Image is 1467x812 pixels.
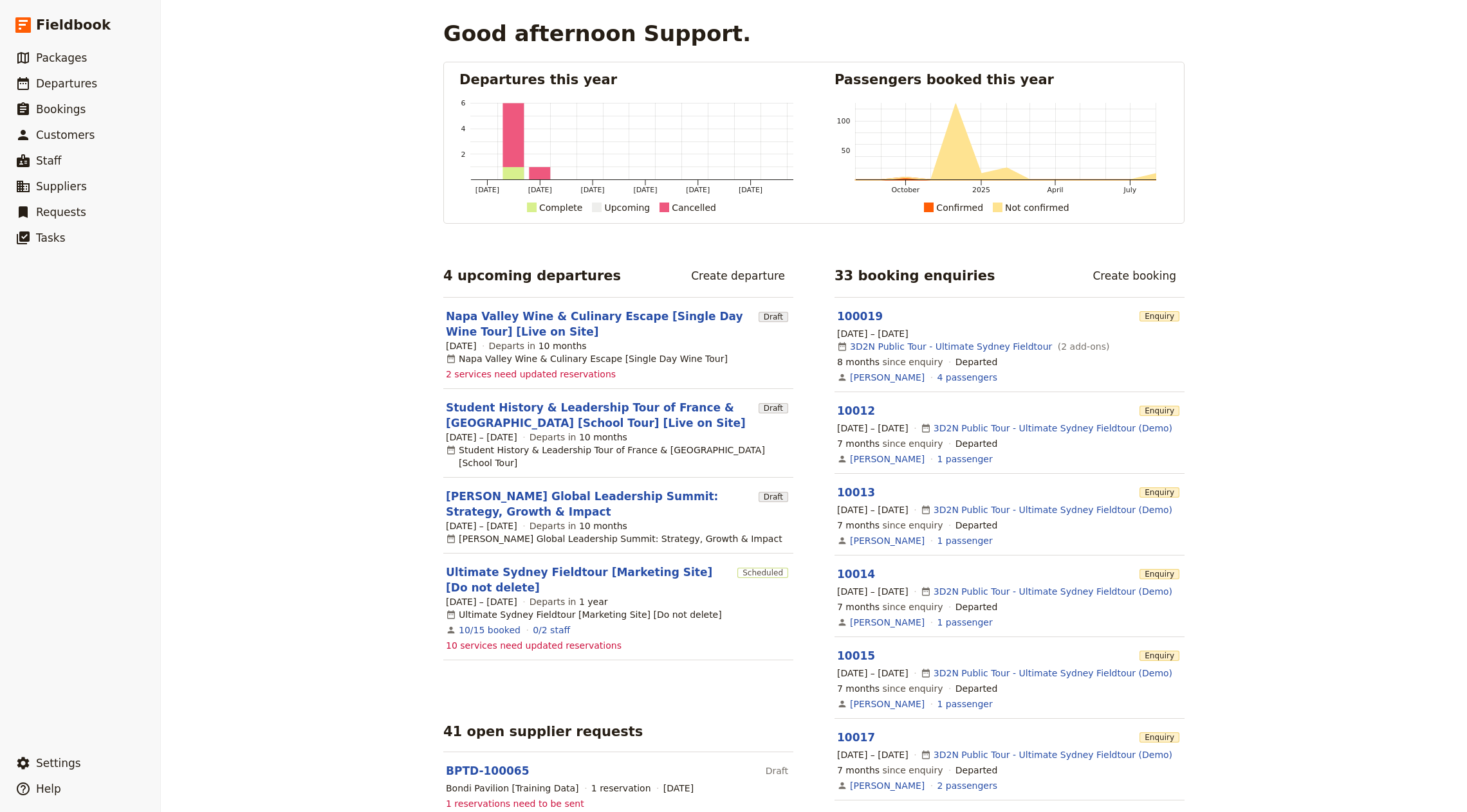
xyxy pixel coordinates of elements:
[937,698,993,710] a: View the passengers for this booking
[446,532,782,545] div: [PERSON_NAME] Global Leadership Summit: Strategy, Growth & Impact
[36,51,87,64] span: Packages
[443,21,751,46] h1: Good afternoon Support.
[1139,651,1179,661] span: Enquiry
[837,568,875,581] a: 10014
[934,585,1172,598] a: 3D2N Public Tour - Ultimate Sydney Fieldtour (Demo)
[36,231,66,244] span: Tasks
[737,568,788,578] span: Scheduled
[446,444,791,469] div: Student History & Leadership Tour of France & [GEOGRAPHIC_DATA] [School Tour]
[581,186,605,194] tspan: [DATE]
[528,186,552,194] tspan: [DATE]
[446,608,722,621] div: Ultimate Sydney Fieldtour [Marketing Site] [Do not delete]
[837,602,880,612] span: 7 months
[446,368,616,381] span: 2 services need updated reservations
[955,682,998,695] div: Departed
[835,70,1168,89] h2: Passengers booked this year
[1047,186,1063,194] tspan: April
[837,117,851,125] tspan: 100
[837,437,943,450] span: since enquiry
[663,782,694,795] span: [DATE]
[955,519,998,532] div: Departed
[446,564,732,595] a: Ultimate Sydney Fieldtour [Marketing Site] [Do not delete]
[443,722,643,741] h2: 41 open supplier requests
[1139,487,1179,498] span: Enquiry
[446,782,579,795] div: Bondi Pavilion [Training Data]
[955,764,998,777] div: Departed
[850,698,925,710] a: [PERSON_NAME]
[446,339,476,352] span: [DATE]
[1139,569,1179,579] span: Enquiry
[591,782,651,795] div: 1 reservation
[837,649,875,662] a: 10015
[36,103,86,116] span: Bookings
[1139,311,1179,321] span: Enquiry
[937,616,993,629] a: View the passengers for this booking
[850,779,925,792] a: [PERSON_NAME]
[850,340,1052,353] a: 3D2N Public Tour - Ultimate Sydney Fieldtour
[443,266,621,285] h2: 4 upcoming departures
[1084,265,1185,287] a: Create booking
[1139,732,1179,743] span: Enquiry
[446,309,753,339] a: Napa Valley Wine & Culinary Escape [Single Day Wine Tour] [Live on Site]
[837,600,943,613] span: since enquiry
[459,70,793,89] h2: Departures this year
[937,453,993,465] a: View the passengers for this booking
[891,186,919,194] tspan: October
[850,534,925,547] a: [PERSON_NAME]
[837,422,909,435] span: [DATE] – [DATE]
[955,356,998,368] div: Departed
[837,310,883,323] a: 100019
[937,779,997,792] a: View the passengers for this booking
[36,129,95,141] span: Customers
[1005,200,1069,215] div: Not confirmed
[837,438,880,449] span: 7 months
[36,206,86,219] span: Requests
[936,200,983,215] div: Confirmed
[850,616,925,629] a: [PERSON_NAME]
[489,339,587,352] span: Departs in
[934,503,1172,516] a: 3D2N Public Tour - Ultimate Sydney Fieldtour (Demo)
[837,682,943,695] span: since enquiry
[1123,186,1137,194] tspan: July
[475,186,499,194] tspan: [DATE]
[837,520,880,530] span: 7 months
[530,519,627,532] span: Departs in
[539,341,587,351] span: 10 months
[837,731,875,744] a: 10017
[459,624,521,636] a: View the bookings for this departure
[36,154,62,167] span: Staff
[837,764,943,777] span: since enquiry
[604,200,650,215] div: Upcoming
[633,186,657,194] tspan: [DATE]
[446,431,517,444] span: [DATE] – [DATE]
[850,453,925,465] a: [PERSON_NAME]
[446,764,529,777] a: BPTD-100065
[837,683,880,694] span: 7 months
[837,519,943,532] span: since enquiry
[446,489,753,519] a: [PERSON_NAME] Global Leadership Summit: Strategy, Growth & Impact
[672,200,716,215] div: Cancelled
[461,150,466,159] tspan: 2
[539,200,582,215] div: Complete
[579,521,627,531] span: 10 months
[759,403,788,413] span: Draft
[937,371,997,384] a: View the passengers for this booking
[837,503,909,516] span: [DATE] – [DATE]
[446,352,728,365] div: Napa Valley Wine & Culinary Escape [Single Day Wine Tour]
[530,431,627,444] span: Departs in
[934,422,1172,435] a: 3D2N Public Tour - Ultimate Sydney Fieldtour (Demo)
[446,400,753,431] a: Student History & Leadership Tour of France & [GEOGRAPHIC_DATA] [School Tour] [Live on Site]
[955,600,998,613] div: Departed
[837,356,943,368] span: since enquiry
[36,180,87,193] span: Suppliers
[837,765,880,775] span: 7 months
[837,748,909,761] span: [DATE] – [DATE]
[579,432,627,442] span: 10 months
[461,99,466,107] tspan: 6
[739,186,762,194] tspan: [DATE]
[686,186,710,194] tspan: [DATE]
[850,371,925,384] a: [PERSON_NAME]
[955,437,998,450] div: Departed
[579,597,608,607] span: 1 year
[934,667,1172,680] a: 3D2N Public Tour - Ultimate Sydney Fieldtour (Demo)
